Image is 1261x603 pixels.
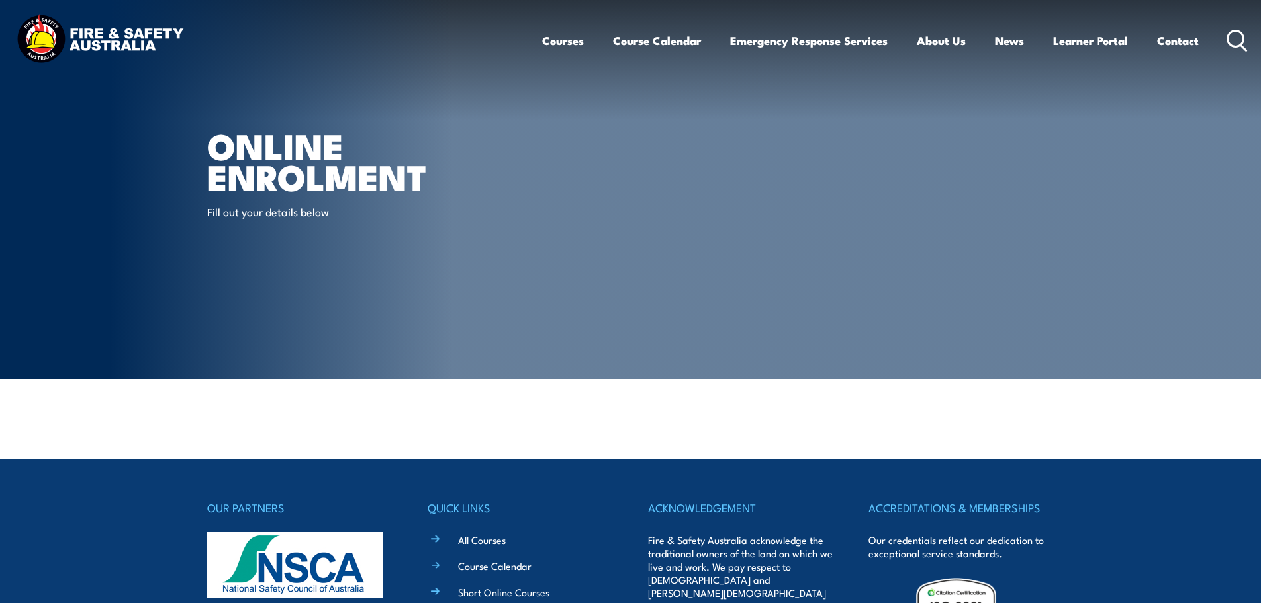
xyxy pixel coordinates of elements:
[613,23,701,58] a: Course Calendar
[542,23,584,58] a: Courses
[1053,23,1128,58] a: Learner Portal
[868,533,1054,560] p: Our credentials reflect our dedication to exceptional service standards.
[207,130,534,191] h1: Online Enrolment
[868,498,1054,517] h4: ACCREDITATIONS & MEMBERSHIPS
[995,23,1024,58] a: News
[428,498,613,517] h4: QUICK LINKS
[207,532,383,598] img: nsca-logo-footer
[458,559,532,573] a: Course Calendar
[917,23,966,58] a: About Us
[207,498,393,517] h4: OUR PARTNERS
[1157,23,1199,58] a: Contact
[207,204,449,219] p: Fill out your details below
[648,498,833,517] h4: ACKNOWLEDGEMENT
[458,585,549,599] a: Short Online Courses
[730,23,888,58] a: Emergency Response Services
[458,533,506,547] a: All Courses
